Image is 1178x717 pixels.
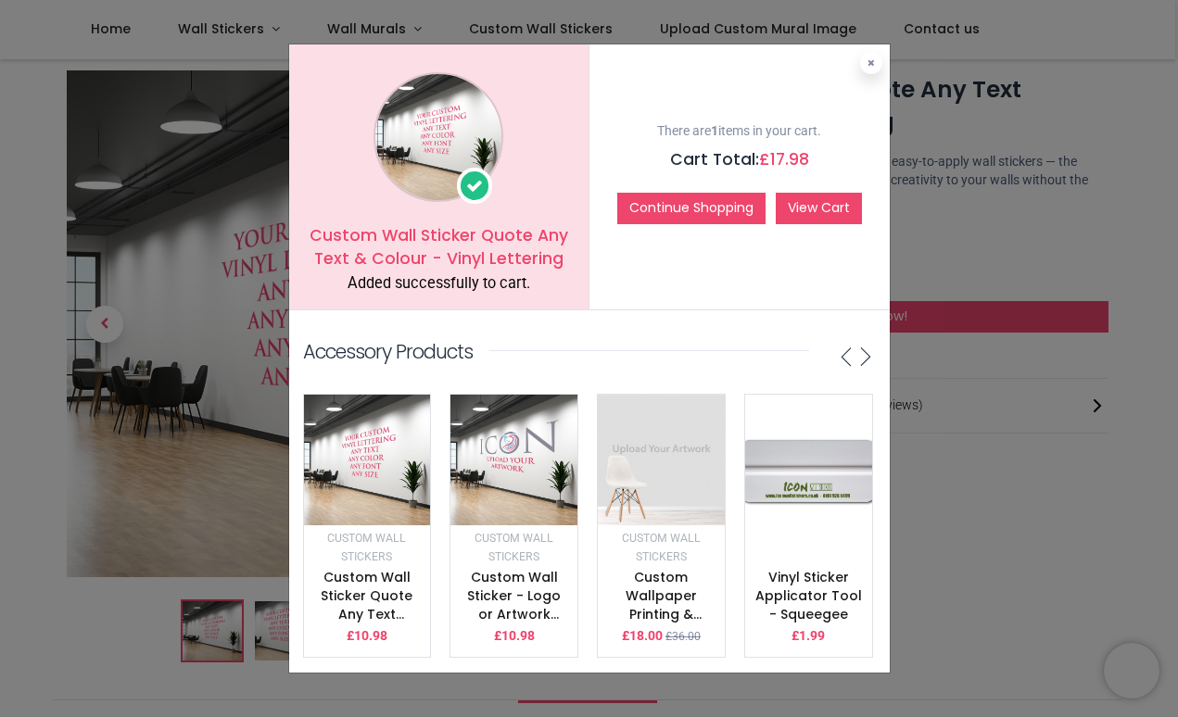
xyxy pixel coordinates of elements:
a: Custom Wall Sticker Quote Any Text & Colour - Vinyl Lettering [313,568,420,659]
img: image_512 [598,395,725,525]
span: 10.98 [501,628,535,643]
p: Accessory Products [303,338,473,365]
span: £ [759,148,809,170]
p: £ [622,627,663,646]
img: image_512 [745,395,872,543]
p: There are items in your cart. [603,122,876,141]
a: Custom Wallpaper Printing & Custom Wall Murals [617,568,704,659]
a: Custom Wall Stickers [475,530,553,563]
p: £ [347,627,387,646]
img: image_512 [304,395,431,525]
a: Custom Wall Stickers [622,530,701,563]
small: £ [665,629,701,645]
p: £ [494,627,535,646]
small: Custom Wall Stickers [475,532,553,563]
b: 1 [711,123,718,138]
span: 10.98 [354,628,387,643]
img: image_512 [450,395,577,525]
img: image_1024 [374,72,503,202]
span: 17.98 [770,148,809,170]
a: Custom Wall Stickers [327,530,406,563]
span: 36.00 [672,630,701,643]
span: 18.00 [629,628,663,643]
small: Custom Wall Stickers [327,532,406,563]
h5: Custom Wall Sticker Quote Any Text & Colour - Vinyl Lettering [303,224,575,270]
button: Continue Shopping [617,193,766,224]
a: Custom Wall Sticker - Logo or Artwork Printing - Upload your design [467,568,561,677]
span: 1.99 [799,628,825,643]
a: View Cart [776,193,862,224]
div: Added successfully to cart. [303,273,575,295]
h5: Cart Total: [603,148,876,171]
small: Custom Wall Stickers [622,532,701,563]
a: Vinyl Sticker Applicator Tool - Squeegee [755,568,862,623]
p: £ [792,627,825,646]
